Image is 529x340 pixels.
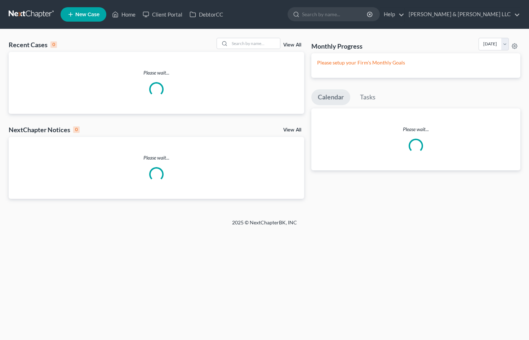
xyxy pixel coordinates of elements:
a: Home [108,8,139,21]
p: Please wait... [311,126,520,133]
a: DebtorCC [186,8,227,21]
a: View All [283,127,301,133]
div: Recent Cases [9,40,57,49]
p: Please wait... [9,69,304,76]
p: Please setup your Firm's Monthly Goals [317,59,515,66]
a: Help [380,8,404,21]
input: Search by name... [230,38,280,49]
a: Calendar [311,89,350,105]
div: 2025 © NextChapterBK, INC [59,219,470,232]
a: Tasks [354,89,382,105]
span: New Case [75,12,99,17]
div: 0 [73,126,80,133]
a: [PERSON_NAME] & [PERSON_NAME] LLC [405,8,520,21]
div: NextChapter Notices [9,125,80,134]
div: 0 [50,41,57,48]
h3: Monthly Progress [311,42,363,50]
p: Please wait... [9,154,304,161]
a: Client Portal [139,8,186,21]
input: Search by name... [302,8,368,21]
a: View All [283,42,301,48]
